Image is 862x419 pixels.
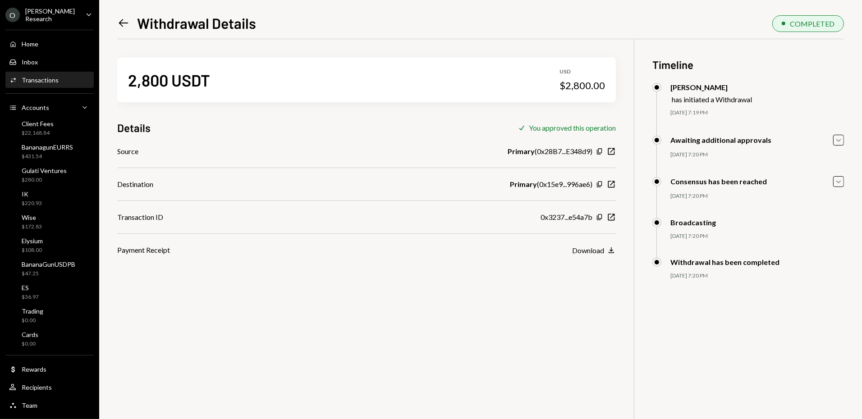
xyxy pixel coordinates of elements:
div: has initiated a Withdrawal [672,95,752,104]
div: Download [572,246,604,255]
div: [DATE] 7:20 PM [670,272,844,280]
button: Download [572,246,616,255]
div: $22,168.84 [22,129,54,137]
div: $220.93 [22,200,42,207]
div: [DATE] 7:20 PM [670,232,844,240]
div: Cards [22,331,38,338]
div: Payment Receipt [117,245,170,255]
div: Trading [22,307,43,315]
div: Client Fees [22,120,54,128]
div: Destination [117,179,153,190]
div: 2,800 USDT [128,70,210,90]
div: Withdrawal has been completed [670,258,779,266]
div: ( 0x28B7...E348d9 ) [508,146,592,157]
div: BananagunEURRS [22,143,73,151]
div: Recipients [22,383,52,391]
a: Cards$0.00 [5,328,94,350]
h3: Timeline [652,57,844,72]
div: $280.00 [22,176,67,184]
div: Team [22,401,37,409]
div: O [5,8,20,22]
div: Home [22,40,38,48]
div: [PERSON_NAME] Research [25,7,78,23]
div: [DATE] 7:19 PM [670,109,844,117]
a: Rewards [5,361,94,377]
a: Elysium$108.00 [5,234,94,256]
div: Rewards [22,365,46,373]
div: $2,800.00 [559,79,605,92]
div: Accounts [22,104,49,111]
div: ES [22,284,39,291]
a: Inbox [5,54,94,70]
div: Broadcasting [670,218,716,227]
b: Primary [510,179,537,190]
div: Consensus has been reached [670,177,767,186]
div: Awaiting additional approvals [670,136,771,144]
div: $36.97 [22,293,39,301]
div: [PERSON_NAME] [670,83,752,91]
a: Trading$0.00 [5,305,94,326]
div: ( 0x15e9...996ae6 ) [510,179,592,190]
a: Recipients [5,379,94,395]
div: 0x3237...e54a7b [541,212,592,223]
div: Wise [22,214,42,221]
div: $0.00 [22,340,38,348]
div: $431.54 [22,153,73,160]
a: Accounts [5,99,94,115]
div: IK [22,190,42,198]
h1: Withdrawal Details [137,14,256,32]
div: Transactions [22,76,59,84]
div: Gulati Ventures [22,167,67,174]
b: Primary [508,146,535,157]
a: Transactions [5,72,94,88]
div: You approved this operation [529,123,616,132]
a: BananaGunUSDPB$47.25 [5,258,94,279]
div: $172.83 [22,223,42,231]
div: Transaction ID [117,212,163,223]
a: Team [5,397,94,413]
div: Elysium [22,237,43,245]
div: Inbox [22,58,38,66]
div: $0.00 [22,317,43,324]
h3: Details [117,120,151,135]
div: BananaGunUSDPB [22,260,75,268]
a: Wise$172.83 [5,211,94,232]
div: $47.25 [22,270,75,278]
a: ES$36.97 [5,281,94,303]
div: [DATE] 7:20 PM [670,192,844,200]
a: Gulati Ventures$280.00 [5,164,94,186]
a: Home [5,36,94,52]
div: $108.00 [22,246,43,254]
a: IK$220.93 [5,187,94,209]
div: USD [559,68,605,76]
a: Client Fees$22,168.84 [5,117,94,139]
a: BananagunEURRS$431.54 [5,141,94,162]
div: COMPLETED [790,19,834,28]
div: Source [117,146,138,157]
div: [DATE] 7:20 PM [670,151,844,159]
